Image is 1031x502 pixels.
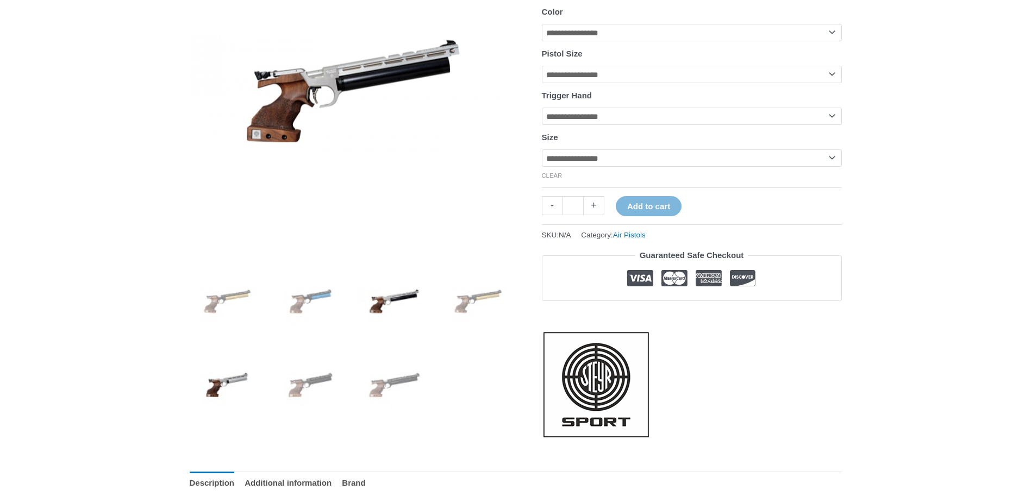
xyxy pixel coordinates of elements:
img: EVO 10E - Image 6 [273,347,348,423]
span: N/A [559,231,571,239]
label: Color [542,7,563,16]
a: Clear options [542,172,563,179]
a: - [542,196,563,215]
a: Description [190,472,235,495]
span: SKU: [542,228,571,242]
img: EVO 10E - Image 3 [357,263,432,339]
img: EVO 10E - Image 7 [357,347,432,423]
a: Air Pistols [613,231,646,239]
a: Brand [342,472,365,495]
a: + [584,196,604,215]
a: Steyr Sport [542,330,651,439]
label: Size [542,133,558,142]
button: Add to cart [616,196,682,216]
input: Product quantity [563,196,584,215]
legend: Guaranteed Safe Checkout [635,248,748,263]
img: Steyr EVO 10E [440,263,516,339]
img: Steyr EVO 10E [190,263,265,339]
iframe: Customer reviews powered by Trustpilot [542,309,842,322]
img: EVO 10E - Image 5 [190,347,265,423]
label: Pistol Size [542,49,583,58]
label: Trigger Hand [542,91,592,100]
img: EVO 10E - Image 2 [273,263,348,339]
a: Additional information [245,472,332,495]
span: Category: [581,228,646,242]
